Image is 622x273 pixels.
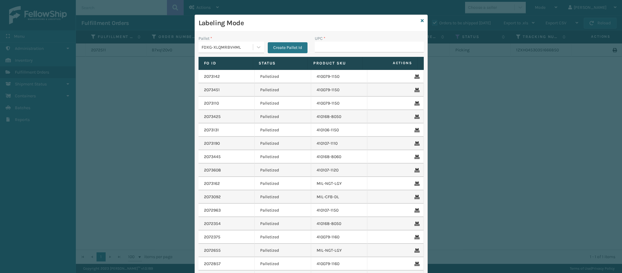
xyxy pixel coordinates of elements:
i: Remove From Pallet [414,141,418,146]
a: 2073092 [204,194,221,200]
a: 2073425 [204,114,221,120]
td: Palletized [255,137,311,150]
a: 2072655 [204,247,221,254]
td: Palletized [255,123,311,137]
i: Remove From Pallet [414,155,418,159]
td: 410168-8050 [311,217,368,230]
i: Remove From Pallet [414,222,418,226]
td: Palletized [255,257,311,271]
h3: Labeling Mode [199,19,418,28]
a: 2072354 [204,221,221,227]
a: 2073131 [204,127,219,133]
td: Palletized [255,150,311,164]
td: Palletized [255,230,311,244]
i: Remove From Pallet [414,168,418,172]
i: Remove From Pallet [414,88,418,92]
i: Remove From Pallet [414,248,418,253]
td: 410168-8060 [311,150,368,164]
i: Remove From Pallet [414,101,418,105]
td: MIL-NGT-LGY [311,177,368,190]
a: 2072963 [204,207,221,213]
label: Product SKU [313,60,357,66]
i: Remove From Pallet [414,181,418,186]
i: Remove From Pallet [414,235,418,239]
button: Create Pallet Id [268,42,308,53]
i: Remove From Pallet [414,74,418,79]
td: Palletized [255,190,311,204]
a: 2073110 [204,100,219,106]
a: 2073190 [204,140,220,147]
td: MIL-NGT-LGY [311,244,368,257]
label: Pallet [199,35,212,42]
td: 410107-1120 [311,164,368,177]
td: 410106-1150 [311,123,368,137]
td: Palletized [255,177,311,190]
i: Remove From Pallet [414,195,418,199]
td: 410079-1160 [311,257,368,271]
label: UPC [315,35,325,42]
label: Status [259,60,302,66]
a: 2073142 [204,74,220,80]
i: Remove From Pallet [414,128,418,132]
div: FDXG-XLQMRBVHML [202,44,253,50]
td: MIL-CFB-DL [311,190,368,204]
a: 2072375 [204,234,220,240]
td: Palletized [255,217,311,230]
td: 410079-1150 [311,97,368,110]
td: Palletized [255,97,311,110]
td: 410079-1150 [311,70,368,83]
label: Fo Id [204,60,247,66]
td: 410079-1160 [311,230,368,244]
td: 410107-1110 [311,137,368,150]
td: Palletized [255,244,311,257]
td: Palletized [255,83,311,97]
td: 410168-8050 [311,110,368,123]
td: 410079-1150 [311,83,368,97]
a: 2073445 [204,154,221,160]
a: 2073162 [204,181,220,187]
td: 410107-1150 [311,204,368,217]
a: 2073608 [204,167,221,173]
a: 2072857 [204,261,221,267]
a: 2073451 [204,87,220,93]
span: Actions [364,58,416,68]
i: Remove From Pallet [414,208,418,213]
td: Palletized [255,110,311,123]
td: Palletized [255,164,311,177]
i: Remove From Pallet [414,262,418,266]
td: Palletized [255,70,311,83]
td: Palletized [255,204,311,217]
i: Remove From Pallet [414,115,418,119]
